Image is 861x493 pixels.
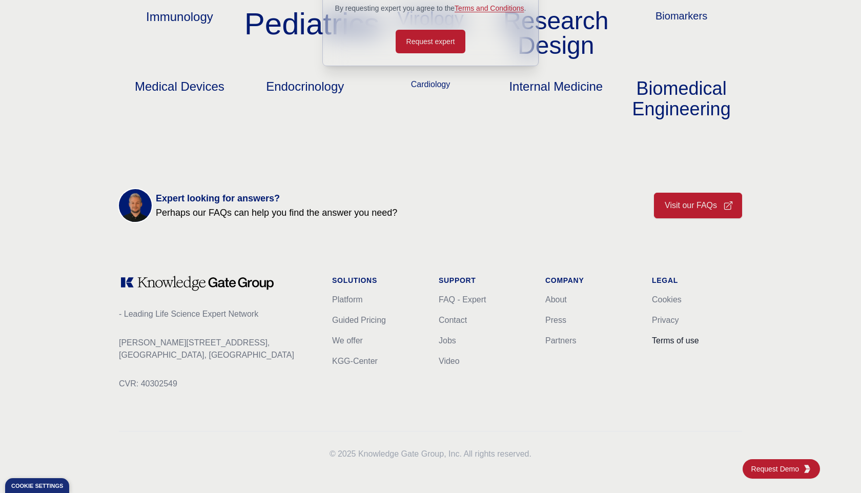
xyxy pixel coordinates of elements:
a: Privacy [652,316,679,324]
span: © [330,449,336,458]
a: Cookies [652,295,682,304]
h1: Company [545,275,635,285]
p: By requesting expert you agree to the . [335,3,526,13]
a: Terms of use [652,336,699,345]
p: Internal Medicine [495,78,617,119]
p: Biomedical Engineering [621,78,742,119]
h1: Solutions [332,275,422,285]
span: Expert looking for answers? [156,191,397,206]
p: Endocrinology [244,78,366,119]
a: KGG-Center [332,357,378,365]
p: Medical Devices [119,78,240,119]
p: 2025 Knowledge Gate Group, Inc. All rights reserved. [119,448,742,460]
p: [PERSON_NAME][STREET_ADDRESS], [GEOGRAPHIC_DATA], [GEOGRAPHIC_DATA] [119,337,316,361]
a: Contact [439,316,467,324]
a: Press [545,316,566,324]
a: About [545,295,567,304]
img: KOL management, KEE, Therapy area experts [119,189,152,222]
p: - Leading Life Science Expert Network [119,308,316,320]
span: Perhaps our FAQs can help you find the answer you need? [156,206,397,220]
p: Cardiology [370,78,491,119]
a: Platform [332,295,363,304]
a: Jobs [439,336,456,345]
a: Terms and Conditions [455,4,524,12]
a: Guided Pricing [332,316,386,324]
iframe: Chat Widget [810,444,861,493]
a: Partners [545,336,576,345]
button: Request expert [396,30,466,53]
a: FAQ - Expert [439,295,486,304]
div: Cookie settings [11,483,63,489]
h1: Support [439,275,529,285]
a: We offer [332,336,363,345]
p: CVR: 40302549 [119,378,316,390]
a: Video [439,357,460,365]
a: Visit our FAQs [654,193,742,218]
h1: Legal [652,275,742,285]
a: Request DemoKGG [743,459,820,479]
span: Request Demo [751,464,803,474]
img: KGG [803,465,811,473]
